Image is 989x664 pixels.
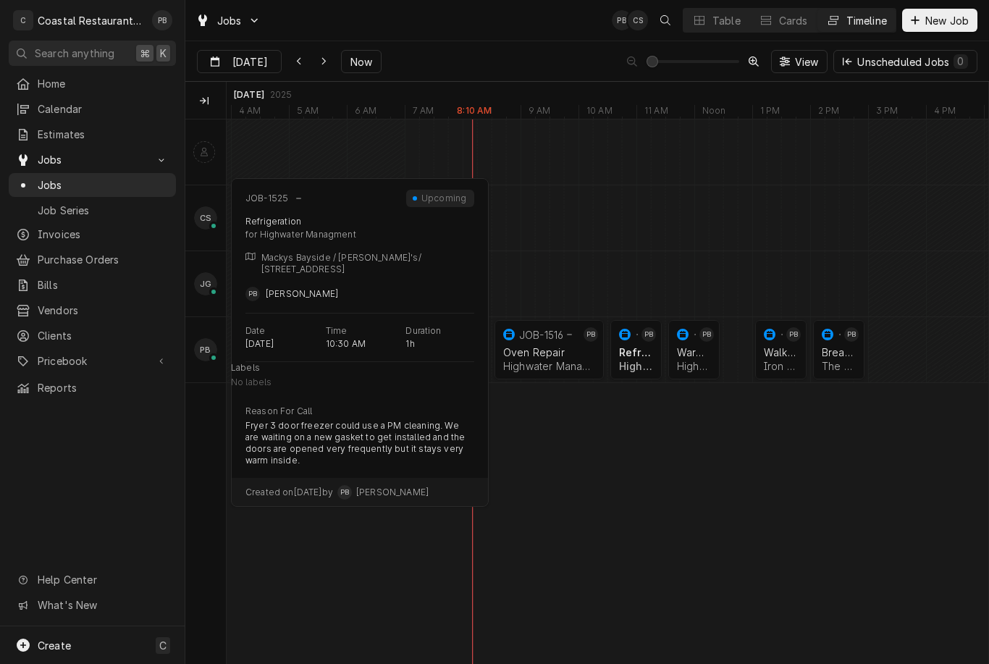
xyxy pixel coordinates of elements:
a: Go to Help Center [9,568,176,592]
p: Mackys Bayside / [PERSON_NAME]'s/ [STREET_ADDRESS] [261,252,475,275]
span: Created on [DATE] by [245,487,333,498]
div: 3 PM [868,105,906,121]
div: PB [699,327,714,342]
div: Table [712,13,741,28]
div: JOB-1516 [519,329,563,341]
div: 2 PM [810,105,847,121]
span: Home [38,76,169,91]
div: Phill Blush's Avatar [245,287,260,301]
span: Invoices [38,227,169,242]
div: 9 AM [521,105,558,121]
button: View [771,50,828,73]
p: Labels [231,362,260,374]
p: Fryer 3 door freezer could use a PM cleaning. We are waiting on a new gasket to get installed and... [245,420,474,466]
span: ⌘ [140,46,150,61]
span: View [792,54,822,70]
div: The Station on Kings | Lewes, 19958 [822,360,856,372]
div: Iron Hill Brewery | [GEOGRAPHIC_DATA], 19971 [764,360,798,372]
button: Search anything⌘K [9,41,176,66]
div: Coastal Restaurant Repair's Avatar [13,10,33,30]
span: Pricebook [38,353,147,369]
div: Phill Blush's Avatar [152,10,172,30]
div: Chris Sockriter's Avatar [628,10,648,30]
label: 8:10 AM [457,105,492,117]
button: Unscheduled Jobs0 [833,50,977,73]
div: 0 [956,54,965,69]
span: Reports [38,380,169,395]
div: PB [612,10,632,30]
div: PB [337,485,352,500]
div: James Gatton's Avatar [194,272,217,295]
div: [DATE] [234,89,264,101]
span: [PERSON_NAME] [356,487,429,498]
a: Estimates [9,122,176,146]
div: normal [227,119,988,664]
div: Phill Blush's Avatar [699,327,714,342]
span: Jobs [217,13,242,28]
div: Timeline [846,13,887,28]
div: Cards [779,13,808,28]
span: Help Center [38,572,167,587]
span: Vendors [38,303,169,318]
button: [DATE] [197,50,282,73]
span: Jobs [38,152,147,167]
div: 10 AM [578,105,620,121]
div: Noon [694,105,733,121]
a: Clients [9,324,176,348]
div: 1 PM [752,105,788,121]
div: PB [844,327,859,342]
div: Highwater Managment | [GEOGRAPHIC_DATA], 21842 [503,360,595,372]
button: Now [341,50,382,73]
div: Warming Box Repair [677,346,711,358]
div: Phill Blush's Avatar [337,485,352,500]
div: CS [194,206,217,230]
div: Bread Machine [822,346,856,358]
span: Clients [38,328,169,343]
div: Refrigeration [245,216,301,227]
div: Phill Blush's Avatar [641,327,656,342]
div: PB [194,338,217,361]
a: Home [9,72,176,96]
div: 7 AM [405,105,442,121]
div: Chris Sockriter's Avatar [194,206,217,230]
button: New Job [902,9,977,32]
div: Walk In Freezer [764,346,798,358]
span: [PERSON_NAME] [266,288,338,299]
div: Highwater Managment | [GEOGRAPHIC_DATA], 21842 [619,360,653,372]
div: Coastal Restaurant Repair [38,13,144,28]
span: Job Series [38,203,169,218]
span: What's New [38,597,167,613]
span: Purchase Orders [38,252,169,267]
div: Refrigeration [619,346,653,358]
div: 5 AM [289,105,327,121]
div: CS [628,10,648,30]
div: 2025 [270,89,293,101]
span: Calendar [38,101,169,117]
p: Date [245,325,266,337]
div: Phill Blush's Avatar [194,338,217,361]
div: 4 AM [231,105,269,121]
a: Go to Jobs [9,148,176,172]
a: Reports [9,376,176,400]
button: Open search [654,9,677,32]
span: No labels [231,377,272,394]
div: Unscheduled Jobs [857,54,968,70]
div: PB [245,287,260,301]
a: Calendar [9,97,176,121]
a: Go to Jobs [190,9,266,33]
p: Time [326,325,348,337]
div: for Highwater Managment [245,229,474,240]
div: Phill Blush's Avatar [786,327,801,342]
p: Reason For Call [245,405,312,417]
span: Now [348,54,375,70]
a: Bills [9,273,176,297]
div: Oven Repair [503,346,595,358]
a: Purchase Orders [9,248,176,272]
div: PB [641,327,656,342]
span: Search anything [35,46,114,61]
div: Phill Blush's Avatar [584,327,598,342]
a: Invoices [9,222,176,246]
div: 11 AM [636,105,676,121]
a: Job Series [9,198,176,222]
div: Phill Blush's Avatar [612,10,632,30]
